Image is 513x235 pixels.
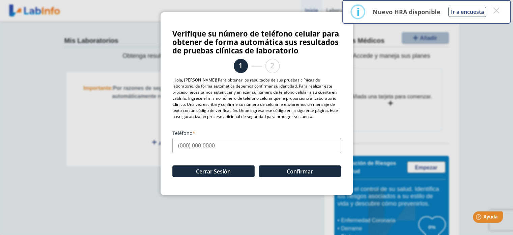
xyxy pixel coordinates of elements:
button: Confirmar [259,165,341,177]
button: Ir a encuesta [448,7,486,17]
label: Teléfono [172,130,341,136]
button: Close this dialog [490,4,502,17]
li: 2 [265,59,280,73]
iframe: Help widget launcher [453,209,506,228]
div: i [356,6,360,18]
h3: Verifique su número de teléfono celular para obtener de forma automática sus resultados de prueba... [172,29,341,55]
p: Nuevo HRA disponible [372,8,440,16]
li: 1 [234,59,248,73]
input: (000) 000-0000 [172,138,341,153]
p: ¡Hola, [PERSON_NAME]! Para obtener los resultados de sus pruebas clínicas de laboratorio, de form... [172,77,341,120]
button: Cerrar Sesión [172,165,255,177]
